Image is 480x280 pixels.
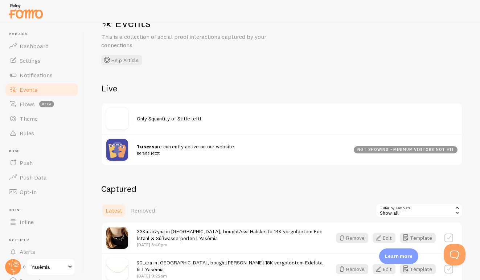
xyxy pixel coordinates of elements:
div: not showing - minimum visitors not hit [354,146,458,153]
a: Theme [4,111,79,126]
span: Inline [20,218,34,226]
span: Get Help [9,238,79,243]
button: Help Article [101,55,142,65]
a: Settings [4,53,79,68]
p: [DATE] 8:40pm [137,242,323,248]
p: Learn more [385,253,413,260]
span: Pop-ups [9,32,79,37]
span: Inline [9,208,79,213]
p: This is a collection of social proof interactions captured by your connections [101,33,275,49]
a: Assi Halskette 14K vergoldetem Edelstahl & Süßwasserperlen l Yasèmia [137,228,323,242]
a: Push Data [4,170,79,185]
a: Rules [4,126,79,140]
span: Yasèmia [31,263,66,271]
a: Inline [4,215,79,229]
span: Only $quantity of $title left! [137,115,201,122]
h2: Live [101,83,463,94]
button: Remove [336,264,368,274]
button: Template [400,264,436,274]
a: Opt-In [4,185,79,199]
span: Rules [20,129,34,137]
img: assi-halskette-14k-vergoldetem-edelstahl-susswasserperlen-l-yasemiajewelleryyasemia-315196_small.jpg [106,227,128,249]
a: Push [4,156,79,170]
strong: 1 users [137,143,155,150]
span: Push Data [20,174,47,181]
button: Edit [373,264,395,274]
a: Edit [373,233,400,243]
span: Notifications [20,71,53,79]
p: [DATE] 9:22am [137,273,323,279]
a: Edit [373,264,400,274]
a: Latest [101,203,127,218]
span: beta [39,101,54,107]
a: [PERSON_NAME] 18K vergoldetem Edelstahl l Yasèmia [137,259,323,273]
a: Yasèmia [26,258,75,276]
div: Learn more [379,248,418,264]
a: Alerts [4,244,79,259]
img: yasemia-l-aelia-necklace-18k-gold-plated-stainless-steel-550322_small.jpg [106,258,128,280]
button: Remove [336,233,368,243]
img: pageviews.png [106,139,128,161]
span: Push [9,149,79,154]
button: Template [400,233,436,243]
span: Theme [20,115,38,122]
div: Show all [376,203,463,218]
span: Flows [20,100,35,108]
button: Edit [373,233,395,243]
h2: Captured [101,183,463,194]
img: fomo-relay-logo-orange.svg [8,2,44,20]
span: Settings [20,57,41,64]
a: Flows beta [4,97,79,111]
span: Events [20,86,37,93]
span: Latest [106,207,122,214]
a: Events [4,82,79,97]
span: Removed [131,207,155,214]
span: 33Katarzyna in [GEOGRAPHIC_DATA], bought [137,228,323,242]
span: Push [20,159,33,166]
span: Dashboard [20,42,49,50]
a: Notifications [4,68,79,82]
a: Removed [127,203,159,218]
span: 20Lara in [GEOGRAPHIC_DATA], bought [137,259,323,273]
img: no_image.svg [106,108,128,129]
a: Dashboard [4,39,79,53]
h1: Events [101,16,319,30]
span: Alerts [20,248,35,255]
span: Opt-In [20,188,37,195]
iframe: Help Scout Beacon - Open [444,244,465,265]
small: gerade jetzt [137,150,345,156]
span: are currently active on our website [137,143,345,157]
